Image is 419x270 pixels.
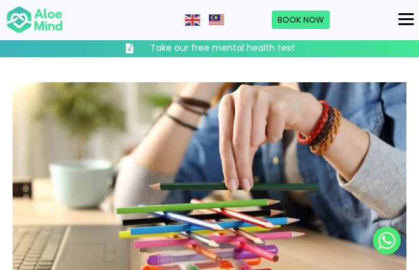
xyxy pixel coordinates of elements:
h3: Take our free mental health test [150,42,295,55]
a: English [185,13,201,26]
a: Book Now [272,11,330,30]
img: Aloe mind Logo [6,6,63,35]
img: en [185,14,200,26]
a: Take our free mental health test [96,42,323,55]
button: Menu [393,9,419,30]
a: Malay [209,13,225,26]
span: Book Now [277,14,324,26]
img: ms [209,14,224,26]
a: Whatsapp [373,227,401,254]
